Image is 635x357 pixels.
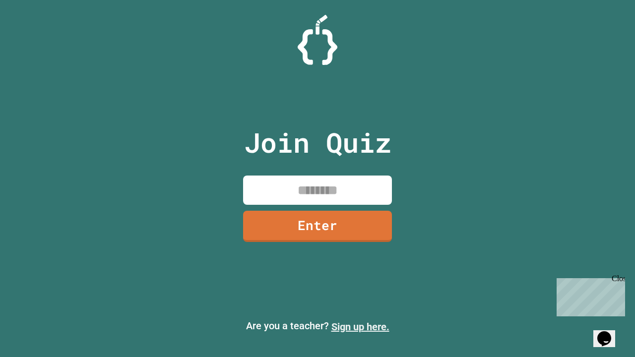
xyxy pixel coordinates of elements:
img: Logo.svg [298,15,337,65]
iframe: chat widget [553,274,625,316]
p: Are you a teacher? [8,318,627,334]
a: Enter [243,211,392,242]
p: Join Quiz [244,122,391,163]
div: Chat with us now!Close [4,4,68,63]
a: Sign up here. [331,321,389,333]
iframe: chat widget [593,317,625,347]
